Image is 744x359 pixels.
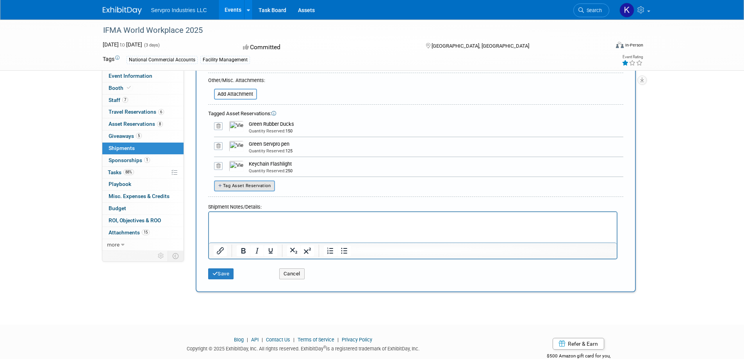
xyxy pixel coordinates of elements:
[209,212,617,243] iframe: Rich Text Area
[324,245,337,256] button: Numbered list
[249,161,623,168] div: Keychain Flashlight
[249,148,285,154] span: Quantity Reserved:
[102,227,184,239] a: Attachments15
[214,245,227,256] button: Insert/edit link
[249,129,285,134] span: Quantity Reserved:
[109,181,131,187] span: Playbook
[103,343,504,352] div: Copyright © 2025 ExhibitDay, Inc. All rights reserved. ExhibitDay is a registered trademark of Ex...
[100,23,598,38] div: IFMA World Workplace 2025
[249,168,285,173] span: Quantity Reserved:
[323,345,326,349] sup: ®
[208,268,234,279] button: Save
[250,245,264,256] button: Italic
[249,168,293,173] span: 250
[616,42,624,48] img: Format-Inperson.png
[168,251,184,261] td: Toggle Event Tabs
[249,121,623,128] div: Green Rubber Ducks
[249,148,293,154] span: 125
[127,86,131,90] i: Booth reservation complete
[266,337,290,343] a: Contact Us
[573,4,609,17] a: Search
[158,109,164,115] span: 6
[625,42,643,48] div: In-Person
[337,245,351,256] button: Bullet list
[103,7,142,14] img: ExhibitDay
[151,7,207,13] span: Servpro Industries LLC
[142,229,150,235] span: 15
[301,245,314,256] button: Superscript
[214,143,224,149] a: Remove
[229,161,244,172] img: View Images
[109,133,142,139] span: Giveaways
[109,145,135,151] span: Shipments
[298,337,334,343] a: Terms of Service
[119,41,126,48] span: to
[208,200,617,211] div: Shipment Notes/Details:
[229,121,244,132] img: View Images
[287,245,300,256] button: Subscript
[241,41,413,54] div: Committed
[619,3,634,18] img: Kris Overstreet
[102,179,184,190] a: Playbook
[102,143,184,154] a: Shipments
[122,97,128,103] span: 7
[109,205,126,211] span: Budget
[109,193,169,199] span: Misc. Expenses & Credits
[291,337,296,343] span: |
[102,70,184,82] a: Event Information
[107,241,120,248] span: more
[109,109,164,115] span: Travel Reservations
[109,229,150,236] span: Attachments
[237,245,250,256] button: Bold
[249,141,623,148] div: Green Servpro pen
[102,191,184,202] a: Misc. Expenses & Credits
[223,183,271,188] span: Tag Asset Reservation
[103,55,120,64] td: Tags
[563,41,644,52] div: Event Format
[229,141,244,152] img: View Images
[143,43,160,48] span: (3 days)
[102,239,184,251] a: more
[200,56,250,64] div: Facility Management
[102,118,184,130] a: Asset Reservations8
[109,97,128,103] span: Staff
[102,203,184,214] a: Budget
[123,169,134,175] span: 88%
[109,157,150,163] span: Sponsorships
[432,43,529,49] span: [GEOGRAPHIC_DATA], [GEOGRAPHIC_DATA]
[208,77,265,86] div: Other/Misc. Attachments:
[157,121,163,127] span: 8
[109,73,152,79] span: Event Information
[260,337,265,343] span: |
[214,180,275,191] button: Tag Asset Reservation
[335,337,341,343] span: |
[102,95,184,106] a: Staff7
[208,110,623,118] div: Tagged Asset Reservations:
[102,155,184,166] a: Sponsorships1
[342,337,372,343] a: Privacy Policy
[127,56,198,64] div: National Commercial Accounts
[251,337,259,343] a: API
[108,169,134,175] span: Tasks
[109,217,161,223] span: ROI, Objectives & ROO
[154,251,168,261] td: Personalize Event Tab Strip
[109,121,163,127] span: Asset Reservations
[102,82,184,94] a: Booth
[103,41,142,48] span: [DATE] [DATE]
[102,130,184,142] a: Giveaways5
[214,123,224,129] a: Remove
[234,337,244,343] a: Blog
[584,7,602,13] span: Search
[264,245,277,256] button: Underline
[622,55,643,59] div: Event Rating
[245,337,250,343] span: |
[214,163,224,169] a: Remove
[102,167,184,179] a: Tasks88%
[109,85,132,91] span: Booth
[136,133,142,139] span: 5
[102,106,184,118] a: Travel Reservations6
[144,157,150,163] span: 1
[102,215,184,227] a: ROI, Objectives & ROO
[279,268,305,279] button: Cancel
